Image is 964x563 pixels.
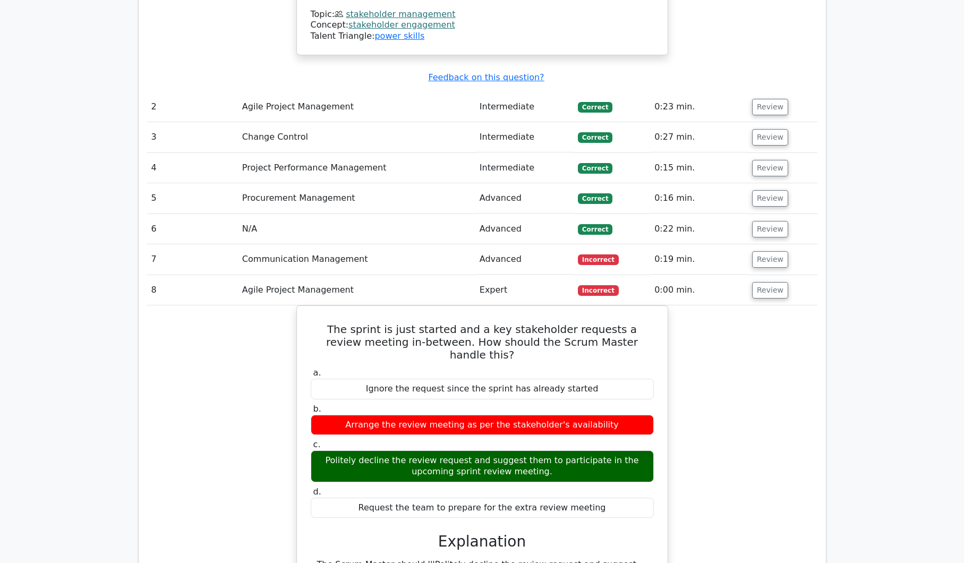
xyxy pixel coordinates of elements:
button: Review [752,99,788,115]
td: 7 [147,244,238,275]
td: Procurement Management [238,183,475,214]
td: Advanced [475,183,574,214]
td: Advanced [475,214,574,244]
td: 0:00 min. [650,275,748,305]
div: Talent Triangle: [311,9,654,42]
td: Intermediate [475,92,574,122]
td: 0:27 min. [650,122,748,152]
div: Topic: [311,9,654,20]
span: a. [313,368,321,378]
button: Review [752,160,788,176]
span: Incorrect [578,254,619,265]
span: Correct [578,163,612,174]
button: Review [752,129,788,146]
td: 3 [147,122,238,152]
td: Project Performance Management [238,153,475,183]
span: Correct [578,132,612,143]
div: Politely decline the review request and suggest them to participate in the upcoming sprint review... [311,450,654,482]
td: Advanced [475,244,574,275]
h3: Explanation [317,533,647,551]
button: Review [752,190,788,207]
span: d. [313,487,321,497]
button: Review [752,221,788,237]
button: Review [752,282,788,298]
h5: The sprint is just started and a key stakeholder requests a review meeting in-between. How should... [310,323,655,361]
div: Ignore the request since the sprint has already started [311,379,654,399]
td: 4 [147,153,238,183]
span: Correct [578,193,612,204]
button: Review [752,251,788,268]
span: b. [313,404,321,414]
span: Incorrect [578,285,619,296]
a: power skills [374,31,424,41]
td: Change Control [238,122,475,152]
span: c. [313,439,321,449]
span: Correct [578,102,612,113]
div: Request the team to prepare for the extra review meeting [311,498,654,518]
td: 5 [147,183,238,214]
a: Feedback on this question? [428,72,544,82]
td: Agile Project Management [238,92,475,122]
td: 6 [147,214,238,244]
div: Arrange the review meeting as per the stakeholder's availability [311,415,654,436]
div: Concept: [311,20,654,31]
a: stakeholder management [346,9,455,19]
td: Intermediate [475,122,574,152]
td: 0:22 min. [650,214,748,244]
td: 0:19 min. [650,244,748,275]
td: 0:16 min. [650,183,748,214]
td: 8 [147,275,238,305]
td: Expert [475,275,574,305]
td: Agile Project Management [238,275,475,305]
td: 0:15 min. [650,153,748,183]
td: 0:23 min. [650,92,748,122]
td: Intermediate [475,153,574,183]
td: N/A [238,214,475,244]
span: Correct [578,224,612,235]
td: 2 [147,92,238,122]
td: Communication Management [238,244,475,275]
a: stakeholder engagement [348,20,455,30]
